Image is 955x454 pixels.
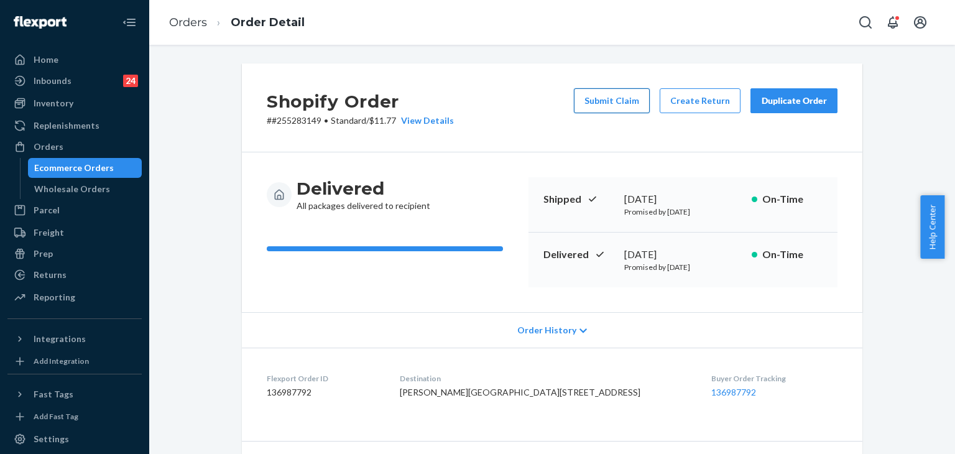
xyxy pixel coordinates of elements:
button: Create Return [660,88,740,113]
button: Fast Tags [7,384,142,404]
p: On-Time [762,248,823,262]
div: Integrations [34,333,86,345]
div: Orders [34,141,63,153]
div: Reporting [34,291,75,303]
div: Prep [34,248,53,260]
div: Inventory [34,97,73,109]
a: Order Detail [231,16,305,29]
ol: breadcrumbs [159,4,315,41]
p: On-Time [762,192,823,206]
button: Open notifications [880,10,905,35]
p: # #255283149 / $11.77 [267,114,454,127]
span: Order History [517,324,576,336]
a: Add Integration [7,354,142,369]
button: Close Navigation [117,10,142,35]
div: Replenishments [34,119,99,132]
div: Add Fast Tag [34,411,78,422]
button: Submit Claim [574,88,650,113]
span: Standard [331,115,366,126]
a: Returns [7,265,142,285]
span: [PERSON_NAME][GEOGRAPHIC_DATA][STREET_ADDRESS] [400,387,640,397]
button: Integrations [7,329,142,349]
div: All packages delivered to recipient [297,177,430,212]
a: Settings [7,429,142,449]
p: Promised by [DATE] [624,206,742,217]
dd: 136987792 [267,386,380,399]
div: Ecommerce Orders [34,162,114,174]
div: Settings [34,433,69,445]
div: Returns [34,269,67,281]
img: Flexport logo [14,16,67,29]
a: Wholesale Orders [28,179,142,199]
p: Promised by [DATE] [624,262,742,272]
p: Delivered [543,248,614,262]
div: [DATE] [624,248,742,262]
div: Parcel [34,204,60,216]
a: Inventory [7,93,142,113]
span: • [324,115,328,126]
div: [DATE] [624,192,742,206]
button: Open account menu [908,10,933,35]
a: Home [7,50,142,70]
div: Home [34,53,58,66]
a: Replenishments [7,116,142,136]
div: 24 [123,75,138,87]
div: Freight [34,226,64,239]
h3: Delivered [297,177,430,200]
dt: Destination [400,373,692,384]
button: Open Search Box [853,10,878,35]
div: Wholesale Orders [34,183,110,195]
a: Freight [7,223,142,243]
button: View Details [396,114,454,127]
dt: Buyer Order Tracking [711,373,837,384]
button: Help Center [920,195,944,259]
h2: Shopify Order [267,88,454,114]
a: Reporting [7,287,142,307]
a: Orders [7,137,142,157]
div: Fast Tags [34,388,73,401]
a: Inbounds24 [7,71,142,91]
button: Duplicate Order [750,88,837,113]
a: 136987792 [711,387,756,397]
a: Ecommerce Orders [28,158,142,178]
a: Orders [169,16,207,29]
div: Add Integration [34,356,89,366]
a: Parcel [7,200,142,220]
dt: Flexport Order ID [267,373,380,384]
a: Prep [7,244,142,264]
div: Duplicate Order [761,95,827,107]
div: Inbounds [34,75,72,87]
a: Add Fast Tag [7,409,142,424]
p: Shipped [543,192,614,206]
